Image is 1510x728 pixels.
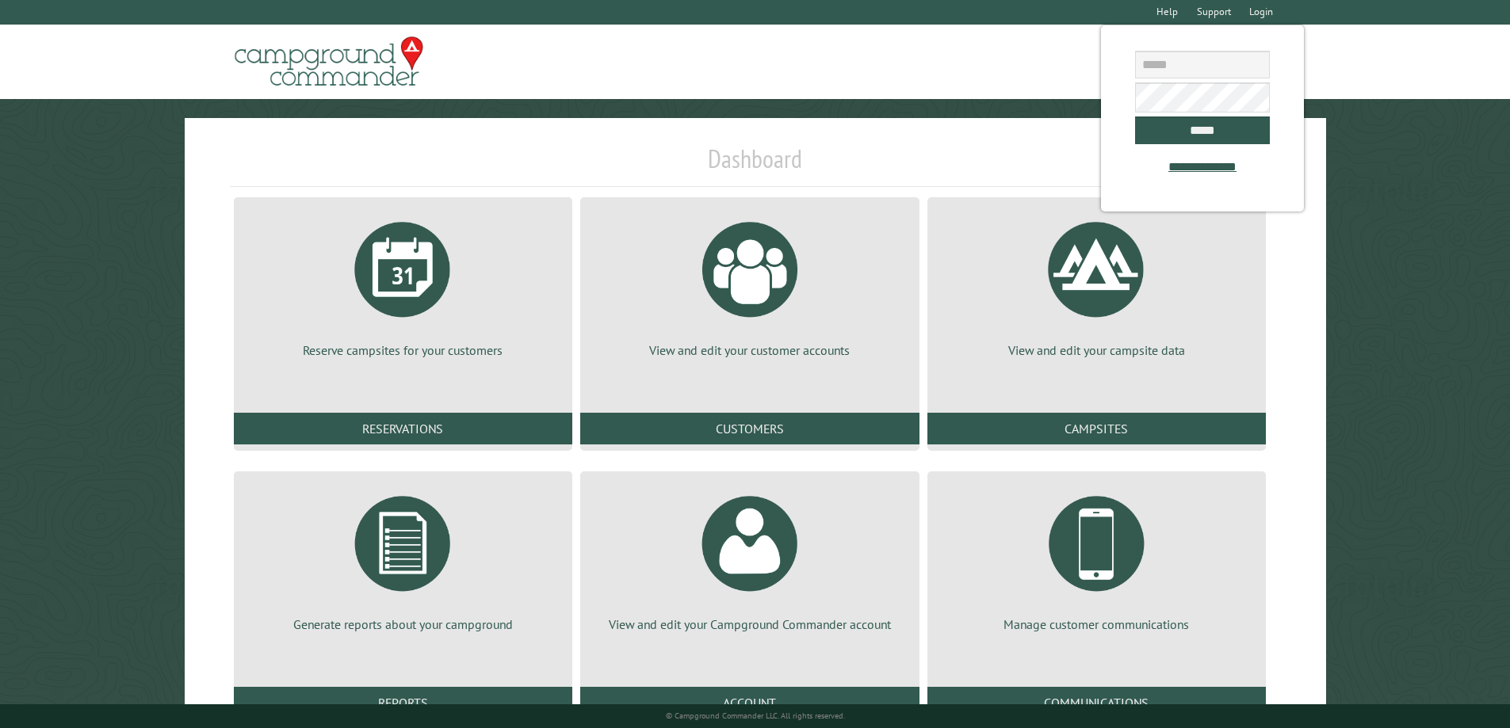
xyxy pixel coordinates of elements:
[253,341,553,359] p: Reserve campsites for your customers
[946,484,1247,633] a: Manage customer communications
[230,31,428,93] img: Campground Commander
[599,484,900,633] a: View and edit your Campground Commander account
[946,616,1247,633] p: Manage customer communications
[253,616,553,633] p: Generate reports about your campground
[927,413,1266,444] a: Campsites
[580,687,919,718] a: Account
[234,413,572,444] a: Reservations
[927,687,1266,718] a: Communications
[253,484,553,633] a: Generate reports about your campground
[230,143,1281,187] h1: Dashboard
[599,616,900,633] p: View and edit your Campground Commander account
[946,210,1247,359] a: View and edit your campsite data
[253,210,553,359] a: Reserve campsites for your customers
[666,711,845,721] small: © Campground Commander LLC. All rights reserved.
[599,210,900,359] a: View and edit your customer accounts
[946,341,1247,359] p: View and edit your campsite data
[580,413,919,444] a: Customers
[599,341,900,359] p: View and edit your customer accounts
[234,687,572,718] a: Reports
